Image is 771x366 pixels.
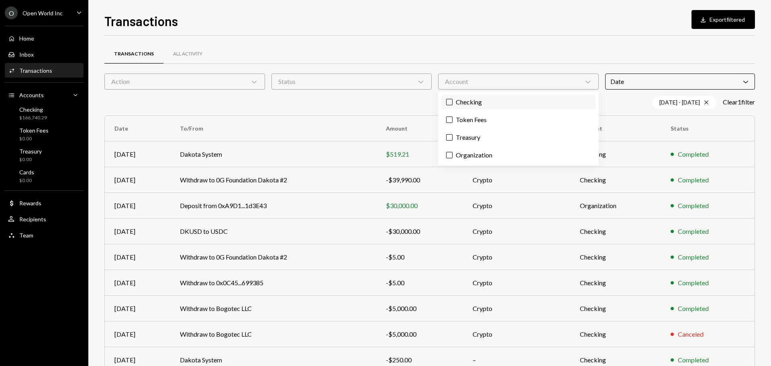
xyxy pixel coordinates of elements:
td: Crypto [463,167,570,193]
a: Home [5,31,84,45]
label: Checking [441,95,596,109]
div: -$5,000.00 [386,304,453,313]
div: Completed [678,227,709,236]
th: Status [661,116,755,141]
button: Treasury [446,134,453,141]
td: Deposit from 0xA9D1...1d3E43 [170,193,376,219]
div: Completed [678,355,709,365]
div: $30,000.00 [386,201,453,211]
a: Team [5,228,84,242]
div: -$250.00 [386,355,453,365]
div: -$39,990.00 [386,175,453,185]
div: Completed [678,175,709,185]
td: Dakota System [170,141,376,167]
div: $519.21 [386,149,453,159]
div: Canceled [678,329,704,339]
div: Open World Inc [22,10,63,16]
th: Date [105,116,170,141]
div: Completed [678,278,709,288]
td: Crypto [463,193,570,219]
label: Organization [441,148,596,162]
td: Checking [570,296,661,321]
div: [DATE] [114,304,161,313]
div: Treasury [19,148,42,155]
td: Crypto [463,219,570,244]
div: -$5,000.00 [386,329,453,339]
div: Token Fees [19,127,49,134]
div: -$30,000.00 [386,227,453,236]
a: Cards$0.00 [5,166,84,186]
div: [DATE] [114,329,161,339]
div: Completed [678,149,709,159]
div: Rewards [19,200,41,207]
div: [DATE] [114,252,161,262]
button: Exportfiltered [691,10,755,29]
td: Checking [570,141,661,167]
div: [DATE] [114,227,161,236]
button: Token Fees [446,117,453,123]
div: [DATE] [114,201,161,211]
div: [DATE] [114,149,161,159]
label: Treasury [441,130,596,145]
td: DKUSD to USDC [170,219,376,244]
button: Organization [446,152,453,158]
div: [DATE] [114,355,161,365]
div: Home [19,35,34,42]
td: Crypto [463,244,570,270]
label: Token Fees [441,112,596,127]
div: [DATE] [114,175,161,185]
th: Account [570,116,661,141]
div: Team [19,232,33,239]
td: Crypto [463,270,570,296]
td: Withdraw to 0G Foundation Dakota #2 [170,167,376,193]
div: Completed [678,201,709,211]
a: All Activity [163,44,212,64]
div: Action [104,74,265,90]
td: Organization [570,193,661,219]
td: Checking [570,167,661,193]
button: Checking [446,99,453,105]
div: O [5,6,18,19]
div: Completed [678,304,709,313]
div: -$5.00 [386,278,453,288]
div: Recipients [19,216,46,223]
td: Checking [570,244,661,270]
a: Treasury$0.00 [5,145,84,165]
a: Token Fees$0.00 [5,125,84,144]
div: Checking [19,106,47,113]
a: Inbox [5,47,84,61]
div: $0.00 [19,135,49,142]
div: Transactions [19,67,52,74]
th: Amount [376,116,463,141]
td: Checking [570,321,661,347]
th: To/From [170,116,376,141]
div: Date [605,74,755,90]
td: Withdraw to Bogotec LLC [170,321,376,347]
div: Inbox [19,51,34,58]
div: [DATE] - [DATE] [653,96,716,109]
div: Accounts [19,92,44,98]
td: Withdraw to 0x0C45...699385 [170,270,376,296]
td: Withdraw to Bogotec LLC [170,296,376,321]
button: Clear1filter [723,98,755,106]
td: Crypto [463,296,570,321]
div: $0.00 [19,177,34,184]
a: Transactions [5,63,84,78]
a: Transactions [104,44,163,64]
a: Recipients [5,212,84,226]
a: Checking$166,740.29 [5,104,84,123]
td: Withdraw to 0G Foundation Dakota #2 [170,244,376,270]
td: Checking [570,219,661,244]
h1: Transactions [104,13,178,29]
a: Rewards [5,196,84,210]
td: Checking [570,270,661,296]
a: Accounts [5,88,84,102]
div: $166,740.29 [19,115,47,121]
div: Completed [678,252,709,262]
div: [DATE] [114,278,161,288]
div: Cards [19,169,34,176]
div: Account [438,74,599,90]
div: -$5.00 [386,252,453,262]
td: Crypto [463,321,570,347]
div: All Activity [173,51,202,57]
